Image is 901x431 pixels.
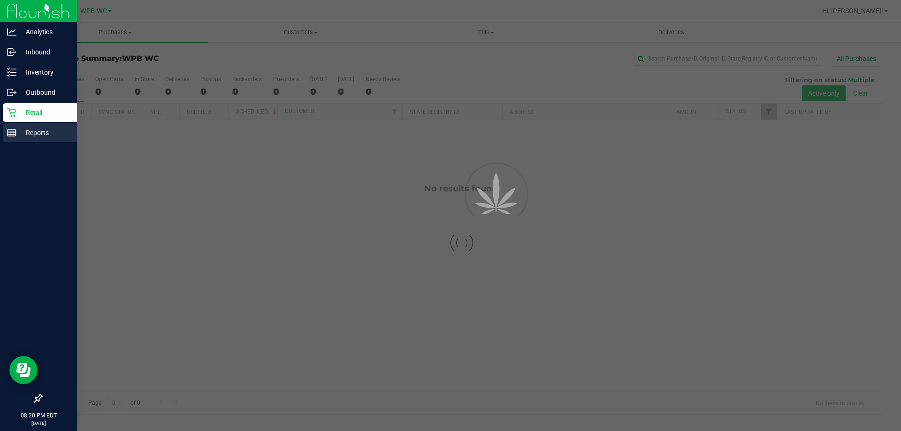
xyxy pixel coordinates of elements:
[16,26,73,38] p: Analytics
[16,87,73,98] p: Outbound
[7,128,16,137] inline-svg: Reports
[16,127,73,138] p: Reports
[7,47,16,57] inline-svg: Inbound
[9,356,38,384] iframe: Resource center
[7,108,16,117] inline-svg: Retail
[4,411,73,420] p: 08:20 PM EDT
[7,68,16,77] inline-svg: Inventory
[7,88,16,97] inline-svg: Outbound
[16,46,73,58] p: Inbound
[16,107,73,118] p: Retail
[4,420,73,427] p: [DATE]
[16,67,73,78] p: Inventory
[7,27,16,37] inline-svg: Analytics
